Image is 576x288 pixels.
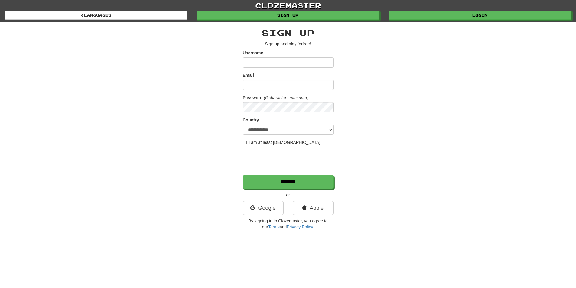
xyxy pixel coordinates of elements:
iframe: reCAPTCHA [243,148,335,172]
em: (6 characters minimum) [264,95,308,100]
a: Login [389,11,571,20]
a: Terms [268,225,280,229]
label: Country [243,117,259,123]
a: Languages [5,11,187,20]
a: Google [243,201,284,215]
h2: Sign up [243,28,334,38]
label: I am at least [DEMOGRAPHIC_DATA] [243,139,321,145]
p: By signing in to Clozemaster, you agree to our and . [243,218,334,230]
label: Email [243,72,254,78]
p: or [243,192,334,198]
p: Sign up and play for ! [243,41,334,47]
label: Password [243,95,263,101]
label: Username [243,50,263,56]
input: I am at least [DEMOGRAPHIC_DATA] [243,141,247,144]
a: Apple [293,201,334,215]
a: Privacy Policy [287,225,313,229]
u: free [303,41,310,46]
a: Sign up [197,11,379,20]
